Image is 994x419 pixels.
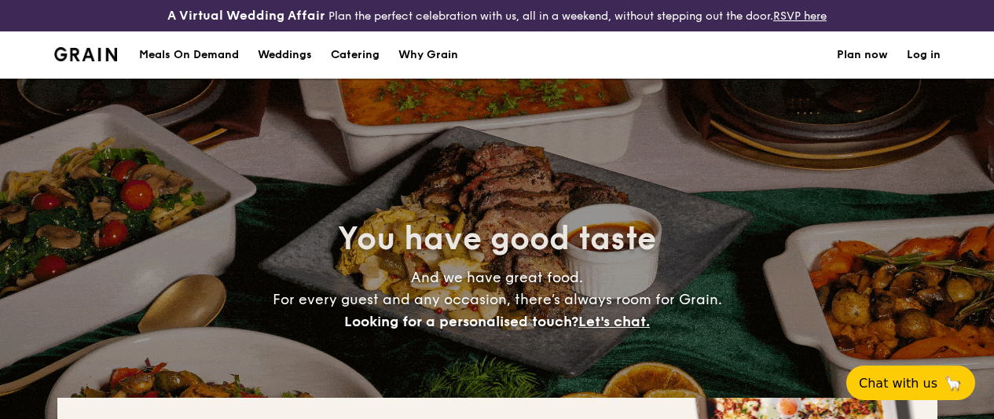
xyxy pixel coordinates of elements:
[54,47,118,61] img: Grain
[907,31,941,79] a: Log in
[54,47,118,61] a: Logotype
[398,31,458,79] div: Why Grain
[167,6,325,25] h4: A Virtual Wedding Affair
[773,9,827,23] a: RSVP here
[248,31,321,79] a: Weddings
[944,374,963,392] span: 🦙
[258,31,312,79] div: Weddings
[837,31,888,79] a: Plan now
[389,31,468,79] a: Why Grain
[859,376,937,391] span: Chat with us
[130,31,248,79] a: Meals On Demand
[321,31,389,79] a: Catering
[166,6,828,25] div: Plan the perfect celebration with us, all in a weekend, without stepping out the door.
[331,31,380,79] h1: Catering
[139,31,239,79] div: Meals On Demand
[846,366,975,400] button: Chat with us🦙
[578,313,650,330] span: Let's chat.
